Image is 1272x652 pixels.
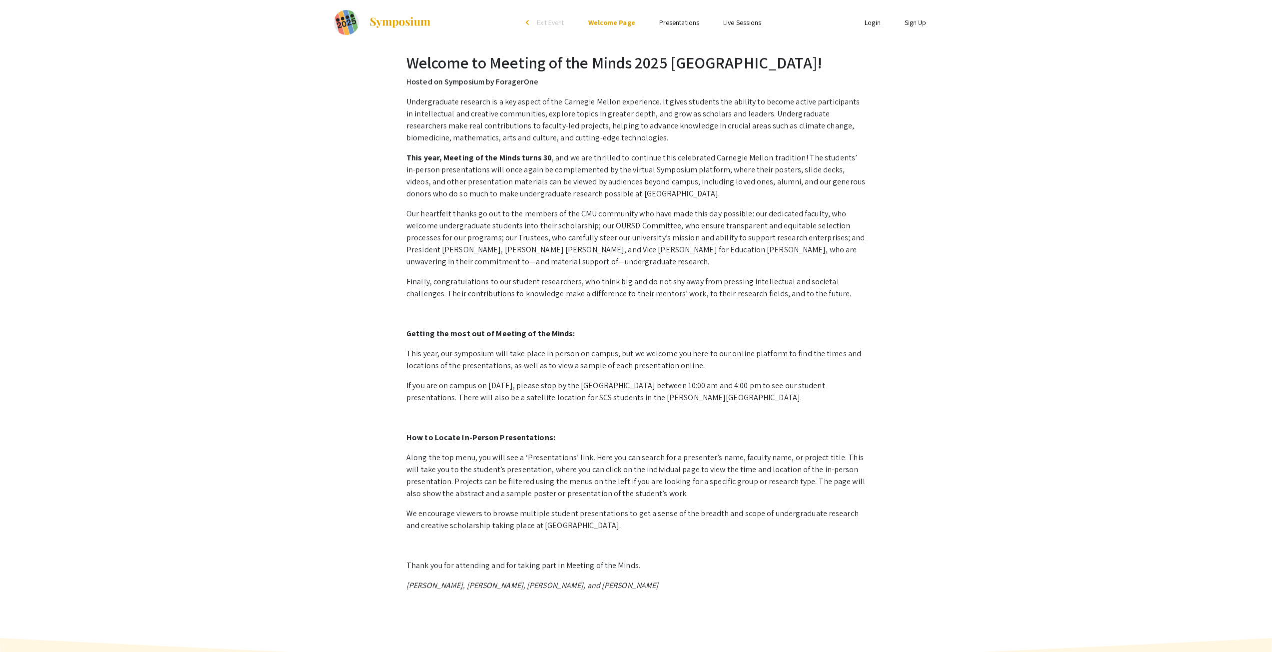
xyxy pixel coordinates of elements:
span: Exit Event [537,18,564,27]
a: Login [865,18,881,27]
p: This year, our symposium will take place in person on campus, but we welcome you here to our onli... [406,348,866,372]
p: Our heartfelt thanks go out to the members of the CMU community who have made this day possible: ... [406,208,866,268]
p: Along the top menu, you will see a ‘Presentations’ link. Here you can search for a presenter’s na... [406,452,866,500]
strong: Getting the most out of Meeting of the Minds: [406,328,575,339]
p: , and we are thrilled to continue this celebrated Carnegie Mellon tradition! The students’ in-per... [406,152,866,200]
p: Undergraduate research is a key aspect of the Carnegie Mellon experience. It gives students the a... [406,96,866,144]
strong: This year, Meeting of the Minds turns 30 [406,152,552,163]
img: Meeting of the Minds 2025 Pittsburgh [334,10,359,35]
h2: Welcome to Meeting of the Minds 2025 [GEOGRAPHIC_DATA]! [406,53,866,72]
a: Live Sessions [723,18,761,27]
a: Sign Up [905,18,927,27]
div: arrow_back_ios [526,19,532,25]
a: Welcome Page [588,18,635,27]
p: Finally, congratulations to our student researchers, who think big and do not shy away from press... [406,276,866,300]
p: Hosted on Symposium by ForagerOne [406,76,866,88]
p: We encourage viewers to browse multiple student presentations to get a sense of the breadth and s... [406,508,866,532]
p: Thank you for attending and for taking part in Meeting of the Minds. [406,560,866,572]
a: Meeting of the Minds 2025 Pittsburgh [334,10,431,35]
img: Symposium by ForagerOne [369,16,431,28]
a: Presentations [659,18,699,27]
p: If you are on campus on [DATE], please stop by the [GEOGRAPHIC_DATA] between 10:00 am and 4:00 pm... [406,380,866,404]
strong: How to Locate In-Person Presentations: [406,432,555,443]
em: [PERSON_NAME], [PERSON_NAME], [PERSON_NAME], and [PERSON_NAME] [406,580,658,591]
